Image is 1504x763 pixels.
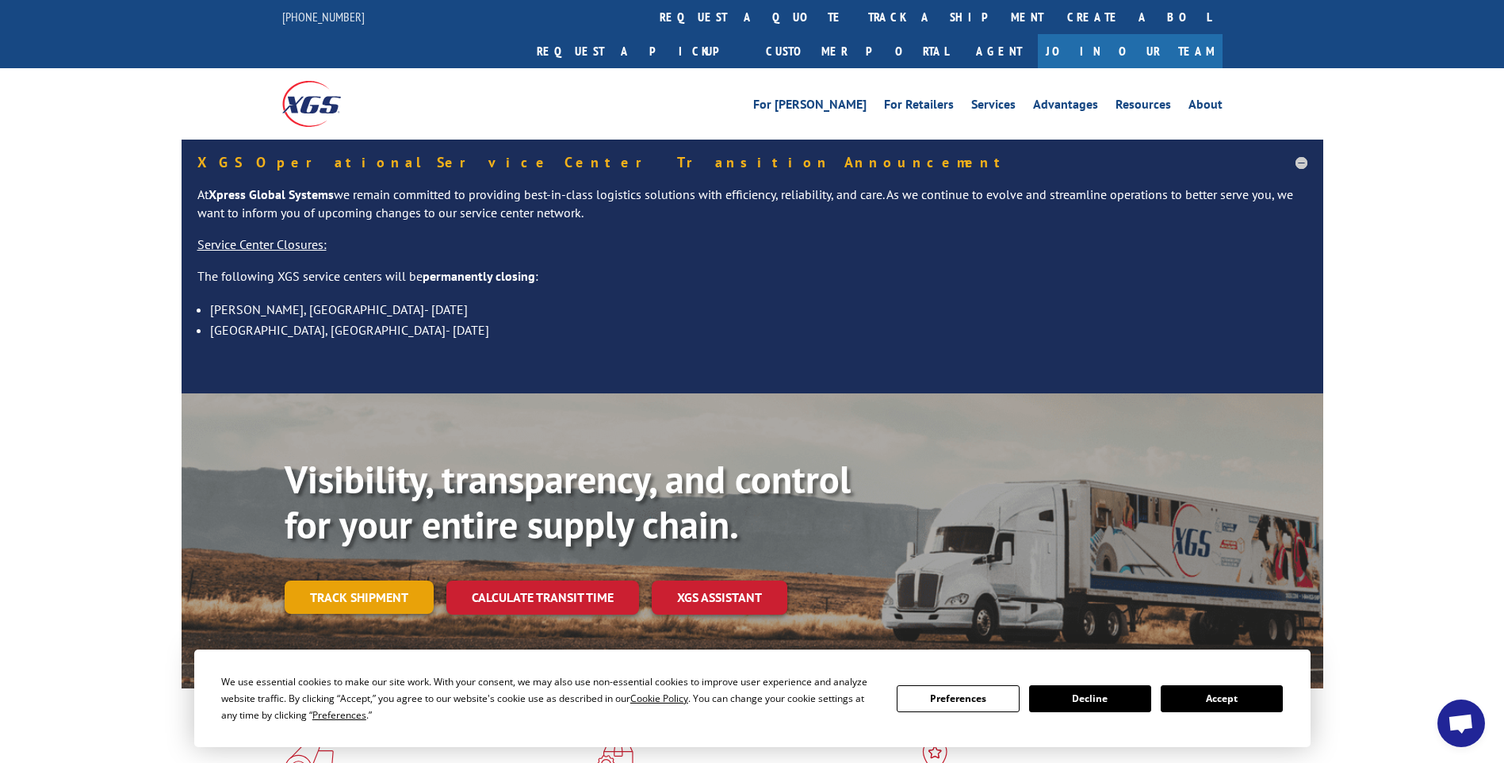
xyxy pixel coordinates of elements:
a: Customer Portal [754,34,960,68]
a: XGS ASSISTANT [652,581,787,615]
a: Resources [1116,98,1171,116]
strong: permanently closing [423,268,535,284]
button: Decline [1029,685,1151,712]
div: Cookie Consent Prompt [194,650,1311,747]
a: Request a pickup [525,34,754,68]
p: The following XGS service centers will be : [197,267,1307,299]
button: Preferences [897,685,1019,712]
span: Cookie Policy [630,692,688,705]
span: Preferences [312,708,366,722]
a: Services [971,98,1016,116]
h5: XGS Operational Service Center Transition Announcement [197,155,1307,170]
div: We use essential cookies to make our site work. With your consent, we may also use non-essential ... [221,673,878,723]
a: For Retailers [884,98,954,116]
a: [PHONE_NUMBER] [282,9,365,25]
a: Open chat [1437,700,1485,747]
a: Track shipment [285,581,434,614]
a: Join Our Team [1038,34,1223,68]
li: [PERSON_NAME], [GEOGRAPHIC_DATA]- [DATE] [210,299,1307,320]
a: For [PERSON_NAME] [753,98,867,116]
a: Calculate transit time [446,581,639,615]
a: About [1188,98,1223,116]
u: Service Center Closures: [197,236,327,252]
p: At we remain committed to providing best-in-class logistics solutions with efficiency, reliabilit... [197,186,1307,236]
a: Agent [960,34,1038,68]
button: Accept [1161,685,1283,712]
li: [GEOGRAPHIC_DATA], [GEOGRAPHIC_DATA]- [DATE] [210,320,1307,340]
b: Visibility, transparency, and control for your entire supply chain. [285,454,851,550]
a: Advantages [1033,98,1098,116]
strong: Xpress Global Systems [209,186,334,202]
